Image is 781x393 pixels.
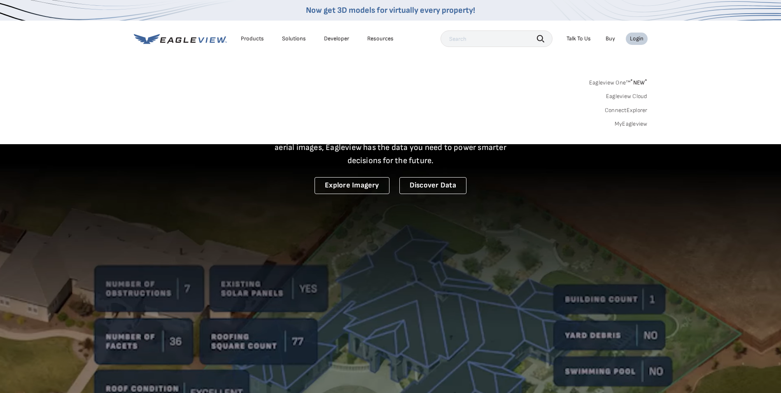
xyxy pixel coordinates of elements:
[324,35,349,42] a: Developer
[265,128,517,167] p: A new era starts here. Built on more than 3.5 billion high-resolution aerial images, Eagleview ha...
[306,5,475,15] a: Now get 3D models for virtually every property!
[315,177,389,194] a: Explore Imagery
[606,93,648,100] a: Eagleview Cloud
[630,79,647,86] span: NEW
[367,35,394,42] div: Resources
[615,120,648,128] a: MyEagleview
[241,35,264,42] div: Products
[605,107,648,114] a: ConnectExplorer
[282,35,306,42] div: Solutions
[589,77,648,86] a: Eagleview One™*NEW*
[606,35,615,42] a: Buy
[630,35,643,42] div: Login
[567,35,591,42] div: Talk To Us
[441,30,553,47] input: Search
[399,177,466,194] a: Discover Data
